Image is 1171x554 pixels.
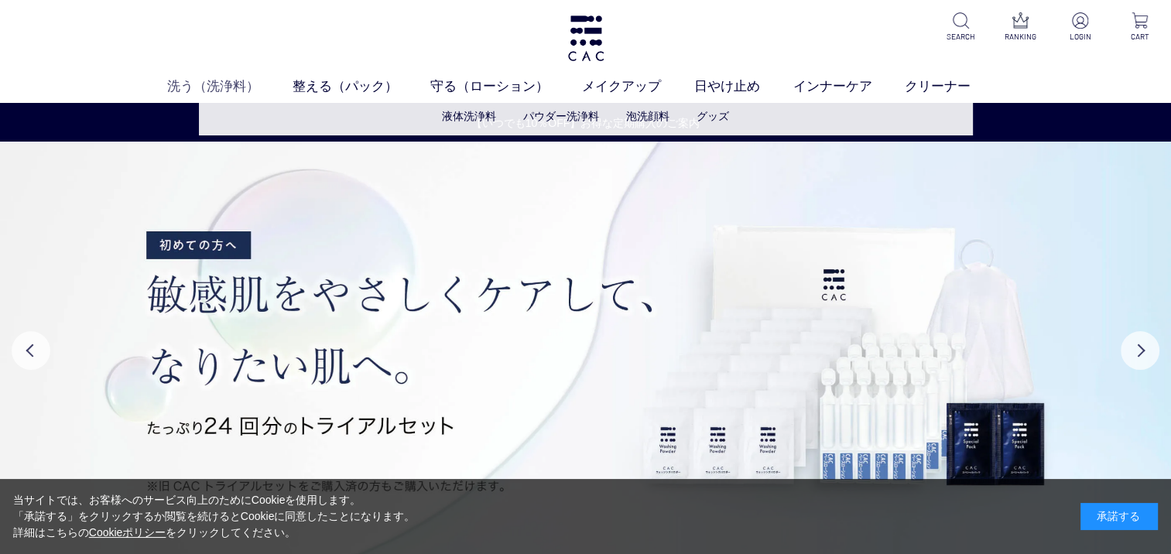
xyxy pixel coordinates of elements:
[1002,12,1039,43] a: RANKING
[12,331,50,370] button: Previous
[626,110,669,122] a: 泡洗顔料
[697,110,729,122] a: グッズ
[1121,331,1159,370] button: Next
[430,77,582,97] a: 守る（ローション）
[793,77,906,97] a: インナーケア
[1002,31,1039,43] p: RANKING
[1061,31,1099,43] p: LOGIN
[1121,12,1159,43] a: CART
[1,115,1170,132] a: 【いつでも10％OFF】お得な定期購入のご案内
[942,31,980,43] p: SEARCH
[942,12,980,43] a: SEARCH
[523,110,599,122] a: パウダー洗浄料
[694,77,793,97] a: 日やけ止め
[293,77,431,97] a: 整える（パック）
[1080,503,1158,530] div: 承諾する
[905,77,1004,97] a: クリーナー
[1061,12,1099,43] a: LOGIN
[566,15,606,61] img: logo
[442,110,496,122] a: 液体洗浄料
[1121,31,1159,43] p: CART
[167,77,293,97] a: 洗う（洗浄料）
[13,492,416,541] div: 当サイトでは、お客様へのサービス向上のためにCookieを使用します。 「承諾する」をクリックするか閲覧を続けるとCookieに同意したことになります。 詳細はこちらの をクリックしてください。
[89,526,166,539] a: Cookieポリシー
[582,77,694,97] a: メイクアップ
